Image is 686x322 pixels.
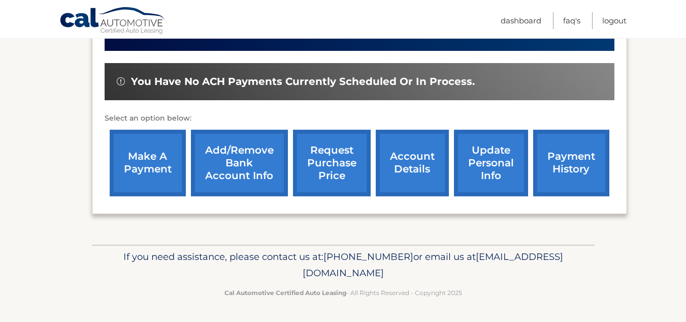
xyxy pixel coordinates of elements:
[117,77,125,85] img: alert-white.svg
[376,130,449,196] a: account details
[99,287,588,298] p: - All Rights Reserved - Copyright 2025
[533,130,609,196] a: payment history
[454,130,528,196] a: update personal info
[110,130,186,196] a: make a payment
[191,130,288,196] a: Add/Remove bank account info
[224,289,346,297] strong: Cal Automotive Certified Auto Leasing
[59,7,166,36] a: Cal Automotive
[293,130,371,196] a: request purchase price
[323,251,413,262] span: [PHONE_NUMBER]
[501,12,541,29] a: Dashboard
[131,75,475,88] span: You have no ACH payments currently scheduled or in process.
[105,112,614,125] p: Select an option below:
[602,12,627,29] a: Logout
[563,12,580,29] a: FAQ's
[99,249,588,281] p: If you need assistance, please contact us at: or email us at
